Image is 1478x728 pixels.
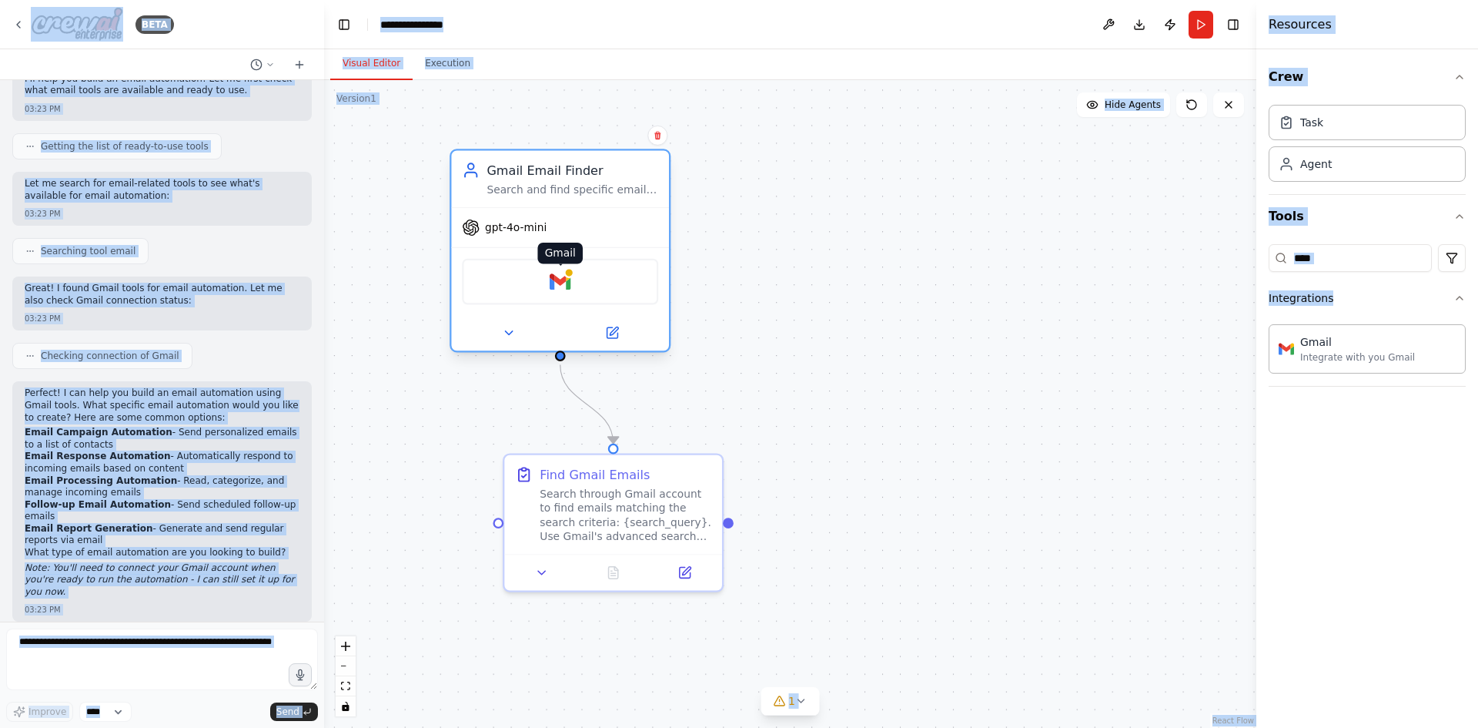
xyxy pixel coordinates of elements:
[135,15,174,34] div: BETA
[1269,318,1466,386] div: Integrations
[25,562,295,597] em: Note: You'll need to connect your Gmail account when you're ready to run the automation - I can s...
[487,161,658,179] div: Gmail Email Finder
[25,523,153,534] strong: Email Report Generation
[1269,290,1333,306] div: Integrations
[25,499,299,523] li: - Send scheduled follow-up emails
[1269,195,1466,238] button: Tools
[287,55,312,74] button: Start a new chat
[6,702,73,722] button: Improve
[25,604,299,616] div: 03:23 PM
[1269,55,1466,99] button: Crew
[25,451,299,475] li: - Automatically respond to incoming emails based on content
[25,387,299,424] p: Perfect! I can help you build an email automation using Gmail tools. What specific email automati...
[1300,115,1323,130] div: Task
[25,283,299,307] p: Great! I found Gmail tools for email automation. Let me also check Gmail connection status:
[25,313,299,324] div: 03:23 PM
[244,55,281,74] button: Switch to previous chat
[25,475,299,499] li: - Read, categorize, and manage incoming emails
[41,140,209,153] span: Getting the list of ready-to-use tools
[25,523,299,547] li: - Generate and send regular reports via email
[25,178,299,202] p: Let me search for email-related tools to see what's available for email automation:
[380,17,457,32] nav: breadcrumb
[25,499,171,510] strong: Follow-up Email Automation
[25,451,171,461] strong: Email Response Automation
[647,126,667,146] button: Delete node
[336,676,356,696] button: fit view
[336,696,356,716] button: toggle interactivity
[788,693,795,709] span: 1
[25,103,299,115] div: 03:23 PM
[550,271,571,293] img: Gmail
[413,48,483,80] button: Execution
[485,220,547,234] span: gpt-4o-mini
[28,706,66,718] span: Improve
[31,7,123,42] img: Logo
[1269,278,1466,318] button: Integrations
[333,14,355,35] button: Hide left sidebar
[41,245,135,257] span: Searching tool email
[1269,99,1466,194] div: Crew
[1300,351,1415,364] div: Integrate with you Gmail
[1269,238,1466,399] div: Tools
[270,703,318,721] button: Send
[336,656,356,676] button: zoom out
[1105,99,1161,111] span: Hide Agents
[1300,334,1415,350] div: Gmail
[487,183,658,196] div: Search and find specific emails from Gmail based on search criteria like {search_query}, sender, ...
[540,487,711,544] div: Search through Gmail account to find emails matching the search criteria: {search_query}. Use Gma...
[1269,15,1332,34] h4: Resources
[25,547,299,559] p: What type of email automation are you looking to build?
[1222,14,1244,35] button: Hide right sidebar
[330,48,413,80] button: Visual Editor
[336,636,356,656] button: zoom in
[1077,92,1170,117] button: Hide Agents
[540,466,650,484] div: Find Gmail Emails
[562,322,662,344] button: Open in side panel
[654,562,715,584] button: Open in side panel
[336,92,376,105] div: Version 1
[503,453,724,592] div: Find Gmail EmailsSearch through Gmail account to find emails matching the search criteria: {searc...
[1300,156,1332,172] div: Agent
[336,636,356,716] div: React Flow controls
[551,365,622,444] g: Edge from 2cef0389-9b8d-4114-9058-03cbe5819c94 to 68d2fb5c-4acc-4676-90c7-032050573635
[576,562,650,584] button: No output available
[1212,716,1254,725] a: React Flow attribution
[761,687,820,716] button: 1
[41,350,179,362] span: Checking connection of Gmail
[289,663,312,686] button: Click to speak your automation idea
[25,475,177,486] strong: Email Processing Automation
[276,706,299,718] span: Send
[25,427,299,451] li: - Send personalized emails to a list of contacts
[25,73,299,97] p: I'll help you build an email automation! Let me first check what email tools are available and re...
[1279,341,1294,357] img: Gmail
[25,427,172,438] strong: Email Campaign Automation
[25,208,299,220] div: 03:23 PM
[450,153,670,356] div: Gmail Email FinderSearch and find specific emails from Gmail based on search criteria like {searc...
